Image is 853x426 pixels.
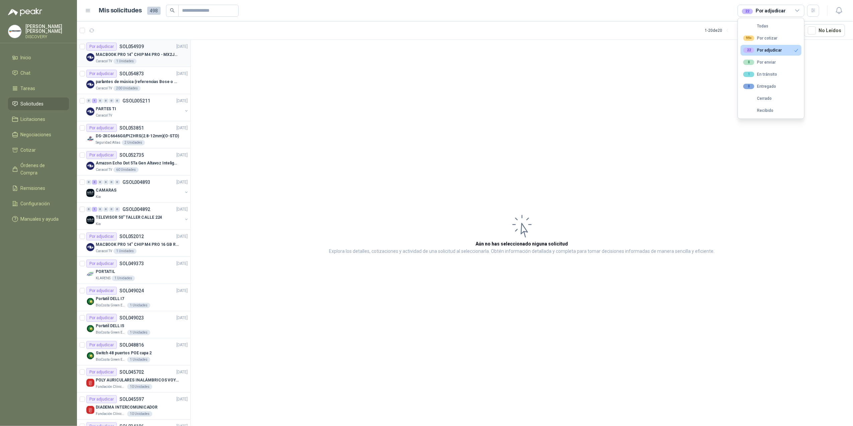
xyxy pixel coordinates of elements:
[86,379,94,387] img: Company Logo
[96,323,124,329] p: Portatil DELL I5
[21,116,46,123] span: Licitaciones
[743,60,754,65] div: 0
[804,24,845,37] button: No Leídos
[86,205,189,227] a: 0 1 0 0 0 0 GSOL004892[DATE] Company LogoTELEVISOR 50" TALLER CALLE 224Kia
[86,216,94,224] img: Company Logo
[96,303,126,308] p: BioCosta Green Energy S.A.S
[86,297,94,305] img: Company Logo
[176,369,188,375] p: [DATE]
[742,9,753,14] div: 22
[86,243,94,251] img: Company Logo
[96,187,116,194] p: CAMARAS
[21,54,31,61] span: Inicio
[176,152,188,158] p: [DATE]
[86,368,117,376] div: Por adjudicar
[86,135,94,143] img: Company Logo
[21,162,63,176] span: Órdenes de Compra
[96,214,162,221] p: TELEVISOR 50" TALLER CALLE 224
[77,393,190,420] a: Por adjudicarSOL045597[DATE] Company LogoDIADEMA INTERCOMUNICADORFundación Clínica Shaio10 Unidades
[98,180,103,185] div: 0
[8,82,69,95] a: Tareas
[96,248,112,254] p: Caracol TV
[21,100,44,108] span: Solicitudes
[176,179,188,186] p: [DATE]
[741,81,801,92] button: 0Entregado
[86,97,189,118] a: 0 1 0 0 0 0 GSOL005211[DATE] Company LogoPARTES TICaracol TV
[8,97,69,110] a: Solicitudes
[96,384,126,389] p: Fundación Clínica Shaio
[176,315,188,321] p: [DATE]
[21,200,50,207] span: Configuración
[176,233,188,240] p: [DATE]
[176,288,188,294] p: [DATE]
[743,48,754,53] div: 22
[96,411,126,417] p: Fundación Clínica Shaio
[8,128,69,141] a: Negociaciones
[115,180,120,185] div: 0
[743,24,768,28] div: Todas
[147,7,161,15] span: 498
[113,59,137,64] div: 1 Unidades
[77,67,190,94] a: Por adjudicarSOL054873[DATE] Company Logoparlantes de música (referencias Bose o Alexa) CON MARCA...
[96,167,112,172] p: Caracol TV
[122,207,150,212] p: GSOL004892
[77,230,190,257] a: Por adjudicarSOL052012[DATE] Company LogoMACBOOK PRO 14" CHIP M4 PRO 16 GB RAM 1TBCaracol TV1 Uni...
[96,350,152,356] p: Switch 48 puertos POE capa 2
[96,276,110,281] p: KLARENS
[741,21,801,31] button: Todas
[96,330,126,335] p: BioCosta Green Energy S.A.S
[92,98,97,103] div: 1
[176,71,188,77] p: [DATE]
[86,151,117,159] div: Por adjudicar
[21,131,52,138] span: Negociaciones
[119,370,144,374] p: SOL045702
[96,59,112,64] p: Caracol TV
[77,311,190,338] a: Por adjudicarSOL049023[DATE] Company LogoPortatil DELL I5BioCosta Green Energy S.A.S1 Unidades
[176,342,188,348] p: [DATE]
[743,35,777,41] div: Por cotizar
[119,288,144,293] p: SOL049024
[127,330,150,335] div: 1 Unidades
[86,325,94,333] img: Company Logo
[103,180,108,185] div: 0
[92,180,97,185] div: 3
[86,70,117,78] div: Por adjudicar
[122,140,145,145] div: 2 Unidades
[119,315,144,320] p: SOL049023
[119,234,144,239] p: SOL052012
[86,352,94,360] img: Company Logo
[96,241,179,248] p: MACBOOK PRO 14" CHIP M4 PRO 16 GB RAM 1TB
[77,257,190,284] a: Por adjudicarSOL049373[DATE] Company LogoPORTATILKLARENS1 Unidades
[96,194,101,200] p: Kia
[127,411,152,417] div: 10 Unidades
[86,53,94,61] img: Company Logo
[119,343,144,347] p: SOL048816
[743,84,776,89] div: Entregado
[8,113,69,126] a: Licitaciones
[127,384,152,389] div: 10 Unidades
[86,260,117,268] div: Por adjudicar
[92,207,97,212] div: 1
[113,248,137,254] div: 1 Unidades
[96,221,101,227] p: Kia
[122,98,150,103] p: GSOL005211
[96,79,179,85] p: parlantes de música (referencias Bose o Alexa) CON MARCACION 1 LOGO (Mas datos en el adjunto)
[119,153,144,157] p: SOL052735
[25,35,69,39] p: DISCOVERY
[103,207,108,212] div: 0
[8,213,69,225] a: Manuales y ayuda
[742,7,786,14] div: Por adjudicar
[86,108,94,116] img: Company Logo
[8,159,69,179] a: Órdenes de Compra
[176,125,188,131] p: [DATE]
[21,185,46,192] span: Remisiones
[743,35,754,41] div: 99+
[86,162,94,170] img: Company Logo
[96,52,179,58] p: MACBOOK PRO 14" CHIP M4 PRO - MX2J3E/A
[86,124,117,132] div: Por adjudicar
[21,146,36,154] span: Cotizar
[115,98,120,103] div: 0
[77,148,190,175] a: Por adjudicarSOL052735[DATE] Company LogoAmazon Echo Dot 5Ta Gen Altavoz Inteligente Alexa AzulCa...
[86,287,117,295] div: Por adjudicar
[741,105,801,116] button: Recibido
